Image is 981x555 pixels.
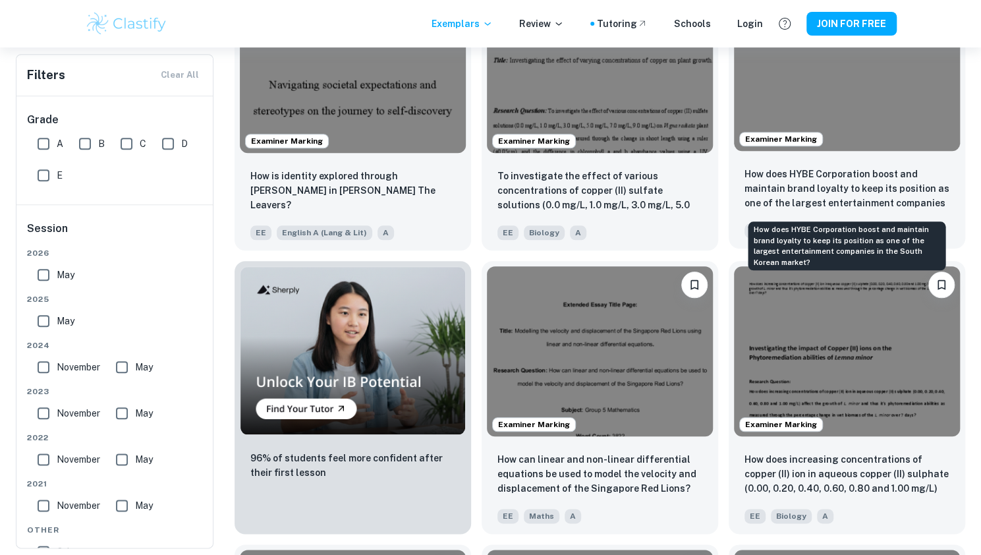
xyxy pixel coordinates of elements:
[806,12,897,36] button: JOIN FOR FREE
[57,268,74,282] span: May
[771,509,812,523] span: Biology
[497,225,519,240] span: EE
[250,225,271,240] span: EE
[27,66,65,84] h6: Filters
[524,225,565,240] span: Biology
[98,136,105,151] span: B
[744,509,766,523] span: EE
[740,419,822,430] span: Examiner Marking
[734,266,960,436] img: Biology EE example thumbnail: How does increasing concentrations of co
[57,168,63,183] span: E
[524,509,559,523] span: Maths
[674,16,711,31] a: Schools
[27,386,204,397] span: 2023
[235,261,471,533] a: Thumbnail96% of students feel more confident after their first lesson
[27,432,204,444] span: 2022
[135,360,153,374] span: May
[928,272,955,298] button: Please log in to bookmark exemplars
[597,16,648,31] a: Tutoring
[519,16,564,31] p: Review
[748,221,945,270] div: How does HYBE Corporation boost and maintain brand loyalty to keep its position as one of the lar...
[493,135,575,147] span: Examiner Marking
[250,451,455,480] p: 96% of students feel more confident after their first lesson
[140,136,146,151] span: C
[57,498,100,513] span: November
[497,452,702,496] p: How can linear and non-linear differential equations be used to model the velocity and displaceme...
[740,133,822,145] span: Examiner Marking
[57,136,63,151] span: A
[817,509,833,523] span: A
[497,509,519,523] span: EE
[570,225,586,240] span: A
[85,11,169,37] img: Clastify logo
[57,360,100,374] span: November
[432,16,493,31] p: Exemplars
[744,167,949,212] p: How does HYBE Corporation boost and maintain brand loyalty to keep its position as one of the lar...
[681,272,708,298] button: Please log in to bookmark exemplars
[27,478,204,490] span: 2021
[497,169,702,214] p: To investigate the effect of various concentrations of copper (II) sulfate solutions (0.0 mg/L, 1...
[240,266,466,434] img: Thumbnail
[27,112,204,128] h6: Grade
[565,509,581,523] span: A
[744,223,766,238] span: EE
[378,225,394,240] span: A
[27,293,204,305] span: 2025
[27,247,204,259] span: 2026
[493,419,575,430] span: Examiner Marking
[27,524,204,536] span: Other
[744,452,949,497] p: How does increasing concentrations of copper (II) ion in aqueous copper (II) sulphate (0.00, 0.20...
[773,13,796,35] button: Help and Feedback
[487,266,713,436] img: Maths EE example thumbnail: How can linear and non-linear differenti
[135,498,153,513] span: May
[57,314,74,328] span: May
[27,221,204,247] h6: Session
[135,406,153,421] span: May
[57,406,100,421] span: November
[181,136,188,151] span: D
[246,135,328,147] span: Examiner Marking
[27,339,204,351] span: 2024
[57,452,100,467] span: November
[482,261,718,533] a: Examiner MarkingPlease log in to bookmark exemplarsHow can linear and non-linear differential equ...
[135,452,153,467] span: May
[277,225,372,240] span: English A (Lang & Lit)
[250,169,455,212] p: How is identity explored through Deming Guo in Lisa Ko’s The Leavers?
[729,261,965,533] a: Examiner MarkingPlease log in to bookmark exemplarsHow does increasing concentrations of copper (...
[737,16,763,31] a: Login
